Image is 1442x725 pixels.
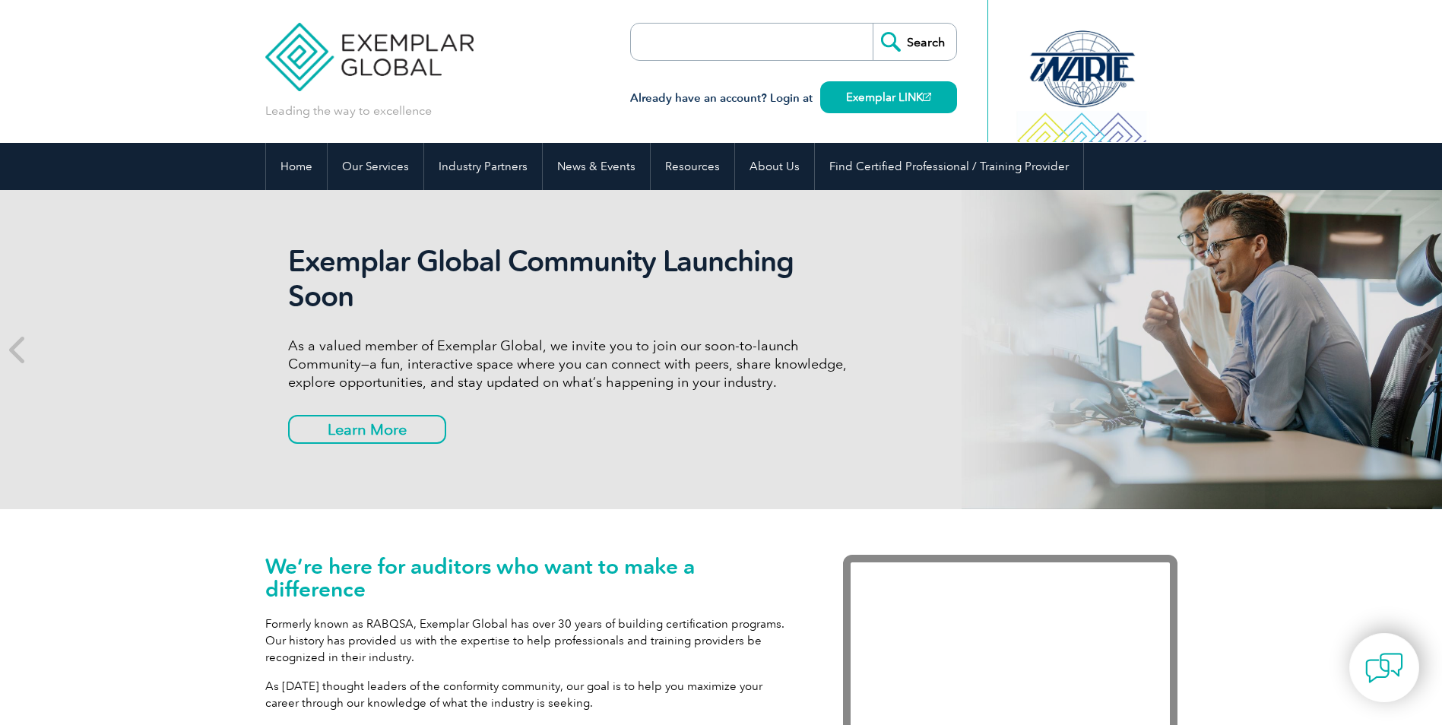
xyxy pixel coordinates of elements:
h3: Already have an account? Login at [630,89,957,108]
a: Find Certified Professional / Training Provider [815,143,1083,190]
a: News & Events [543,143,650,190]
a: Industry Partners [424,143,542,190]
h1: We’re here for auditors who want to make a difference [265,555,797,600]
p: Leading the way to excellence [265,103,432,119]
a: Resources [651,143,734,190]
a: Exemplar LINK [820,81,957,113]
img: open_square.png [923,93,931,101]
input: Search [873,24,956,60]
h2: Exemplar Global Community Launching Soon [288,244,858,314]
a: Home [266,143,327,190]
a: Our Services [328,143,423,190]
p: Formerly known as RABQSA, Exemplar Global has over 30 years of building certification programs. O... [265,616,797,666]
img: contact-chat.png [1365,649,1403,687]
a: About Us [735,143,814,190]
a: Learn More [288,415,446,444]
p: As [DATE] thought leaders of the conformity community, our goal is to help you maximize your care... [265,678,797,711]
p: As a valued member of Exemplar Global, we invite you to join our soon-to-launch Community—a fun, ... [288,337,858,391]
